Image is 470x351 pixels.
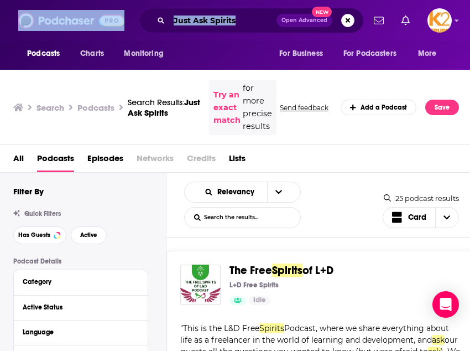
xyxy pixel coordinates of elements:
span: For Podcasters [343,46,396,61]
span: Open Advanced [281,18,327,23]
span: New [312,7,332,17]
button: open menu [336,43,412,64]
div: Active Status [23,303,132,311]
img: The Free Spirits of L+D [180,265,221,305]
input: Search podcasts, credits, & more... [169,12,276,29]
button: open menu [195,188,267,196]
button: Send feedback [276,103,332,112]
a: Add a Podcast [341,100,416,115]
img: Podchaser - Follow, Share and Rate Podcasts [18,10,124,31]
button: Show profile menu [427,8,452,33]
span: Active [80,232,97,238]
span: The Free [229,264,272,277]
button: Has Guests [13,226,66,244]
span: More [418,46,437,61]
p: Podcast Details [13,257,148,265]
span: of L+D [302,264,333,277]
span: Credits [187,149,216,172]
span: Card [408,214,426,221]
button: Language [23,325,139,339]
a: Podcasts [37,149,74,172]
button: open menu [271,43,337,64]
span: Podcast, where we share everything about life as a freelancer in the world of learning and develo... [180,323,449,345]
a: Try an exact match [213,89,241,127]
button: Category [23,275,139,288]
span: Logged in as K2Krupp [427,8,452,33]
a: Search Results:Just Ask Spirits [128,97,200,118]
button: Active [71,226,107,244]
h2: Choose List sort [184,182,301,203]
span: Podcasts [27,46,60,61]
div: Search Results: [128,97,200,118]
button: Active Status [23,300,139,314]
span: ask [432,335,445,345]
a: Episodes [87,149,123,172]
div: 25 podcast results [384,194,459,203]
span: Networks [137,149,174,172]
span: This is the L&D Free [183,323,259,333]
a: Lists [229,149,246,172]
h2: Filter By [13,186,44,197]
button: open menu [19,43,74,64]
h3: Podcasts [77,102,114,113]
button: open menu [410,43,451,64]
span: For Business [279,46,323,61]
span: Monitoring [124,46,163,61]
span: Just Ask Spirits [128,97,200,118]
div: Category [23,278,132,286]
div: Language [23,328,132,336]
span: Charts [80,46,104,61]
span: for more precise results [243,82,272,133]
a: All [13,149,24,172]
button: open menu [267,182,290,202]
span: Spirits [272,264,302,277]
span: Has Guests [18,232,50,238]
span: Quick Filters [24,210,61,218]
a: The FreeSpiritsof L+D [229,265,333,277]
h3: Search [36,102,64,113]
button: Save [425,100,459,115]
button: Choose View [383,207,459,228]
button: Open AdvancedNew [276,14,332,27]
a: Show notifications dropdown [397,11,414,30]
img: User Profile [427,8,452,33]
button: open menu [116,43,177,64]
span: Spirits [259,323,284,333]
a: Charts [73,43,111,64]
span: Idle [253,295,266,306]
span: Relevancy [217,188,258,196]
p: L+D Free Spirits [229,281,279,290]
div: Open Intercom Messenger [432,291,459,318]
a: Show notifications dropdown [369,11,388,30]
div: Search podcasts, credits, & more... [139,8,364,33]
a: Idle [249,296,270,305]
